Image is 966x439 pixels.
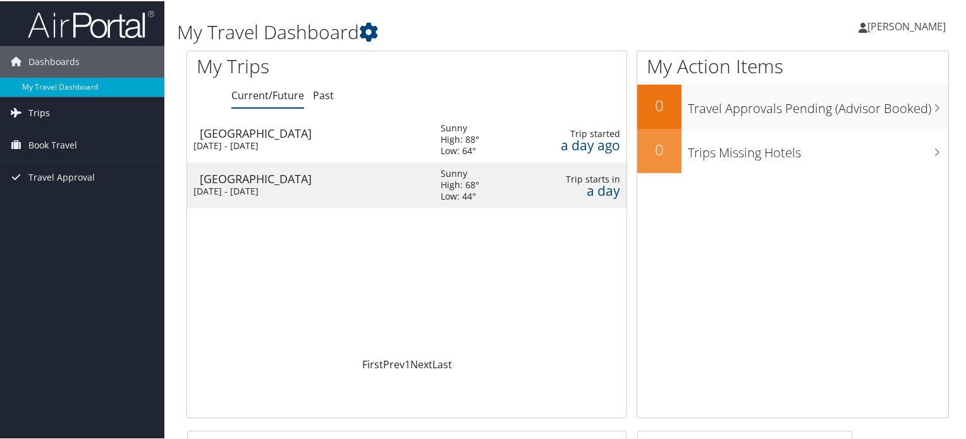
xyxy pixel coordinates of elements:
[867,18,946,32] span: [PERSON_NAME]
[688,136,948,160] h3: Trips Missing Hotels
[432,356,452,370] a: Last
[313,87,334,101] a: Past
[637,93,682,115] h2: 0
[28,8,154,38] img: airportal-logo.png
[362,356,383,370] a: First
[441,133,479,144] div: High: 88°
[200,172,428,183] div: [GEOGRAPHIC_DATA]
[28,96,50,128] span: Trips
[200,126,428,138] div: [GEOGRAPHIC_DATA]
[528,184,621,195] div: a day
[528,172,621,184] div: Trip starts in
[688,92,948,116] h3: Travel Approvals Pending (Advisor Booked)
[28,160,95,192] span: Travel Approval
[441,167,479,178] div: Sunny
[405,356,410,370] a: 1
[441,144,479,155] div: Low: 64°
[231,87,304,101] a: Current/Future
[197,52,434,78] h1: My Trips
[410,356,432,370] a: Next
[193,184,422,196] div: [DATE] - [DATE]
[383,356,405,370] a: Prev
[528,127,621,138] div: Trip started
[859,6,958,44] a: [PERSON_NAME]
[28,128,77,160] span: Book Travel
[637,138,682,159] h2: 0
[637,83,948,128] a: 0Travel Approvals Pending (Advisor Booked)
[177,18,698,44] h1: My Travel Dashboard
[28,45,80,76] span: Dashboards
[441,121,479,133] div: Sunny
[637,128,948,172] a: 0Trips Missing Hotels
[637,52,948,78] h1: My Action Items
[441,189,479,201] div: Low: 44°
[193,139,422,150] div: [DATE] - [DATE]
[528,138,621,150] div: a day ago
[441,178,479,189] div: High: 68°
